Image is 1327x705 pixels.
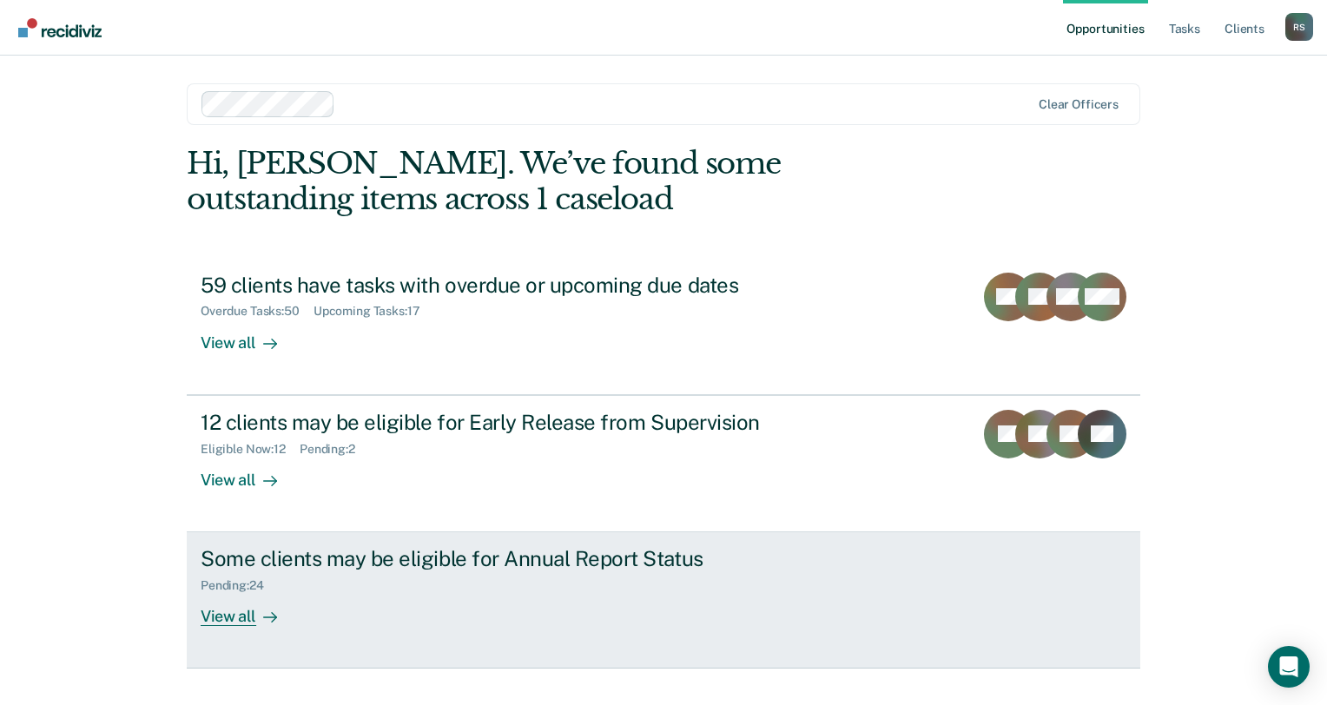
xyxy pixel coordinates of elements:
div: View all [201,319,298,352]
div: Pending : 2 [300,442,369,457]
div: 12 clients may be eligible for Early Release from Supervision [201,410,810,435]
div: Clear officers [1039,97,1119,112]
a: 12 clients may be eligible for Early Release from SupervisionEligible Now:12Pending:2View all [187,395,1140,532]
div: Eligible Now : 12 [201,442,300,457]
img: Recidiviz [18,18,102,37]
div: Overdue Tasks : 50 [201,304,314,319]
div: Some clients may be eligible for Annual Report Status [201,546,810,571]
a: Some clients may be eligible for Annual Report StatusPending:24View all [187,532,1140,669]
div: Upcoming Tasks : 17 [314,304,434,319]
div: R S [1285,13,1313,41]
button: Profile dropdown button [1285,13,1313,41]
div: Open Intercom Messenger [1268,646,1310,688]
div: Hi, [PERSON_NAME]. We’ve found some outstanding items across 1 caseload [187,146,949,217]
div: Pending : 24 [201,578,278,593]
div: View all [201,456,298,490]
div: 59 clients have tasks with overdue or upcoming due dates [201,273,810,298]
a: 59 clients have tasks with overdue or upcoming due datesOverdue Tasks:50Upcoming Tasks:17View all [187,259,1140,395]
div: View all [201,593,298,627]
